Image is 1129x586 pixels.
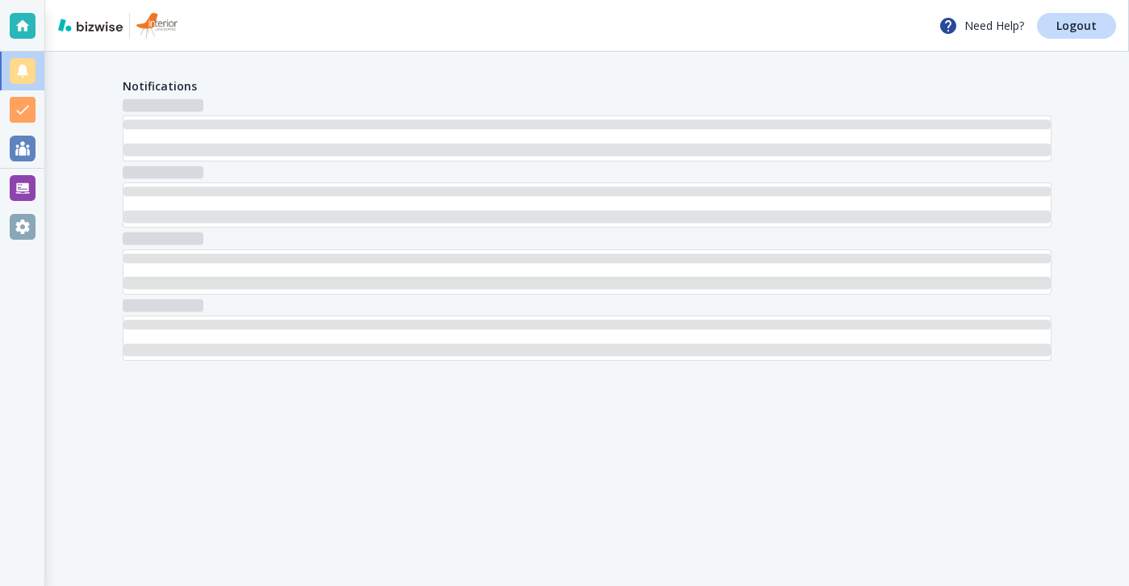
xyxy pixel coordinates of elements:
[58,19,123,31] img: bizwise
[136,13,178,39] img: Interior Landscapes
[1037,13,1116,39] a: Logout
[939,16,1024,36] p: Need Help?
[1056,20,1097,31] p: Logout
[123,77,197,94] h4: Notifications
